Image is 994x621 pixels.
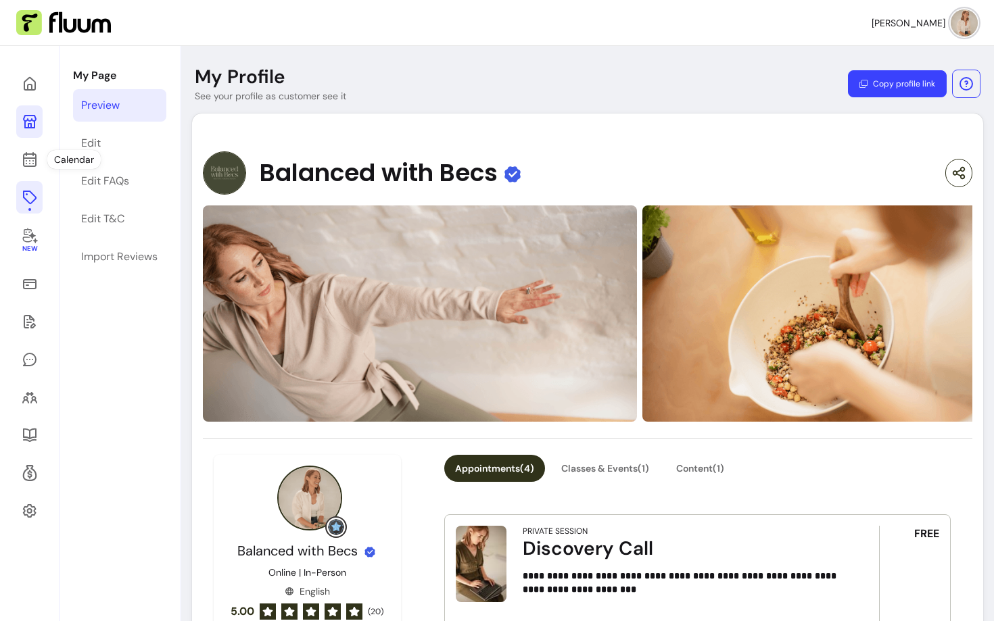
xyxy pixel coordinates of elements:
p: My Profile [195,65,285,89]
a: New [16,219,43,262]
div: Calendar [47,150,101,169]
img: Grow [328,519,344,535]
div: Edit [81,135,101,151]
span: Balanced with Becs [260,159,498,187]
div: Edit FAQs [81,173,129,189]
img: avatar [951,9,978,36]
a: Home [16,68,43,100]
p: See your profile as customer see it [195,89,346,103]
p: Online | In-Person [268,566,346,579]
a: Refer & Earn [16,457,43,489]
a: Offerings [16,181,43,214]
span: New [22,245,37,253]
a: My Page [16,105,43,138]
img: Fluum Logo [16,10,111,36]
button: Content(1) [665,455,735,482]
button: Classes & Events(1) [550,455,660,482]
div: Edit T&C [81,211,124,227]
div: Preview [81,97,120,114]
img: Discovery Call [456,526,506,602]
a: Preview [73,89,166,122]
span: ( 20 ) [368,606,383,617]
div: Import Reviews [81,249,158,265]
span: FREE [914,526,939,542]
a: Import Reviews [73,241,166,273]
button: avatar[PERSON_NAME] [872,9,978,36]
div: Discovery Call [523,537,842,561]
a: Edit T&C [73,203,166,235]
span: [PERSON_NAME] [872,16,945,30]
a: Calendar [16,143,43,176]
a: Waivers [16,305,43,338]
img: Provider image [203,151,246,195]
a: Settings [16,495,43,527]
span: Balanced with Becs [237,542,358,560]
div: English [285,585,330,598]
a: Sales [16,268,43,300]
a: Edit FAQs [73,165,166,197]
img: https://d22cr2pskkweo8.cloudfront.net/c99c8fba-6e5c-44cc-8a4b-b119cc745ccb [203,205,637,422]
div: Private Session [523,526,588,537]
a: Edit [73,127,166,159]
a: Resources [16,419,43,451]
p: My Page [73,68,166,84]
img: Provider image [277,466,342,530]
button: Copy profile link [848,70,947,97]
span: 5.00 [231,603,254,620]
a: My Messages [16,343,43,376]
button: Appointments(4) [444,455,545,482]
a: Clients [16,381,43,414]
